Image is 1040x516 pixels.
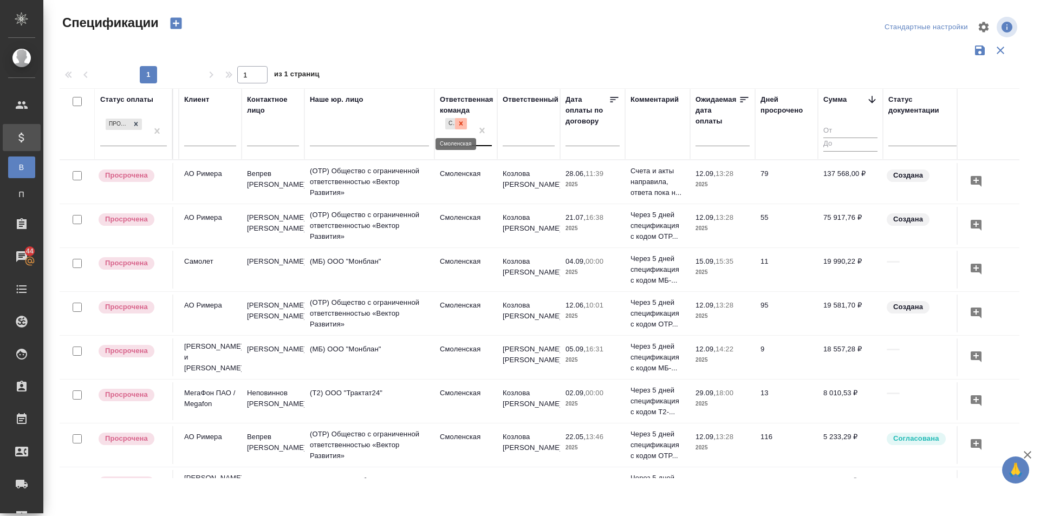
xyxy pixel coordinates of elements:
td: 18 557,28 ₽ [818,338,883,376]
p: Просрочена [105,258,148,269]
td: Смоленская [434,251,497,289]
p: Согласована [893,433,939,444]
p: 14:24 [716,476,733,485]
p: 12.09, [695,345,716,353]
td: Смоленская [434,382,497,420]
p: 12.09, [695,169,716,178]
td: Козлова [PERSON_NAME] [497,207,560,245]
td: 8 010,53 ₽ [818,382,883,420]
a: 44 [3,243,41,270]
p: [PERSON_NAME] и [PERSON_NAME] [184,473,236,505]
td: Смоленская [434,207,497,245]
p: 15:35 [716,257,733,265]
p: 12.09, [695,301,716,309]
div: Клиент [184,94,209,105]
p: 11:39 [586,169,603,178]
p: Счета и акты направила, ответа пока н... [630,166,685,198]
p: 2025 [695,399,750,409]
p: 12.09, [695,476,716,485]
td: Смоленская [434,470,497,508]
p: 14:22 [716,345,733,353]
a: В [8,156,35,178]
span: 44 [19,246,40,257]
p: Через 5 дней спецификация с кодом OTP... [630,297,685,330]
p: [PERSON_NAME] и [PERSON_NAME] [184,341,236,374]
p: Просрочена [105,477,148,488]
div: Ответственная команда [440,94,493,116]
p: Через 5 дней спецификация с кодом OTP... [630,429,685,461]
td: 116 [755,426,818,464]
td: (OTP) Общество с ограниченной ответственностью «Вектор Развития» [304,160,434,204]
button: 🙏 [1002,456,1029,484]
p: МегаФон ПАО / Megafon [184,388,236,409]
td: 5 233,29 ₽ [818,426,883,464]
td: Смоленская [434,163,497,201]
div: Просрочена [106,119,130,130]
p: 2025 [565,267,620,278]
td: [PERSON_NAME] [PERSON_NAME] [242,295,304,332]
p: 10:01 [586,301,603,309]
p: 12.06, [565,301,586,309]
p: 2025 [695,267,750,278]
p: АО Римера [184,168,236,179]
div: Ожидаемая дата оплаты [695,94,739,127]
td: (OTP) Общество с ограниченной ответственностью «Вектор Развития» [304,423,434,467]
td: [PERSON_NAME] [PERSON_NAME] [242,207,304,245]
p: Через 5 дней спецификация с кодом Т2-... [630,385,685,417]
td: Козлова [PERSON_NAME] [497,163,560,201]
p: Через 5 дней спецификация с кодом МБ-... [630,253,685,286]
td: 55 [755,207,818,245]
td: 75 917,76 ₽ [818,207,883,245]
p: АО Римера [184,432,236,442]
p: 13:28 [716,433,733,441]
p: Через 5 дней спецификация с кодом МБ-... [630,341,685,374]
p: 2025 [695,223,750,234]
p: 13:46 [586,433,603,441]
div: Сумма [823,94,847,105]
div: Cтатус документации [888,94,959,116]
p: 00:00 [586,257,603,265]
p: 04.09, [565,257,586,265]
p: Просрочена [105,345,148,356]
td: 13 [755,382,818,420]
td: 19 581,70 ₽ [818,295,883,332]
div: Дней просрочено [760,94,812,116]
div: split button [882,19,971,36]
button: Сбросить фильтры [990,40,1011,61]
td: (Т2) ООО "Трактат24" [304,382,434,420]
p: Создана [893,170,923,181]
p: 2025 [565,179,620,190]
p: 15.09, [695,257,716,265]
div: Смоленская [445,118,455,129]
td: [PERSON_NAME] [PERSON_NAME] [497,338,560,376]
a: П [8,184,35,205]
p: 2025 [695,355,750,365]
p: 21.07, [565,213,586,221]
td: Смоленская [434,295,497,332]
td: Неповиннов [PERSON_NAME] [242,382,304,420]
span: Посмотреть информацию [997,17,1019,37]
td: (МБ) ООО "Монблан" [304,470,434,508]
p: 28.06, [565,169,586,178]
p: 2025 [695,311,750,322]
td: Вепрев [PERSON_NAME] [242,426,304,464]
p: Просрочена [105,214,148,225]
p: 2025 [565,355,620,365]
p: 05.09, [565,476,586,485]
td: (OTP) Общество с ограниченной ответственностью «Вектор Развития» [304,204,434,247]
td: [PERSON_NAME] [242,338,304,376]
td: Козлова [PERSON_NAME] [497,426,560,464]
td: 4 791,00 ₽ [818,470,883,508]
td: Вепрев [PERSON_NAME] [242,163,304,201]
td: [PERSON_NAME] [242,470,304,508]
td: 9 [755,470,818,508]
p: Просрочена [105,170,148,181]
p: 2025 [695,442,750,453]
p: Через 5 дней спецификация с кодом МБ-... [630,473,685,505]
p: 2025 [565,442,620,453]
div: Дата оплаты по договору [565,94,609,127]
p: Через 5 дней спецификация с кодом OTP... [630,210,685,242]
div: Контактное лицо [247,94,299,116]
div: Статус оплаты [100,94,153,105]
td: (OTP) Общество с ограниченной ответственностью «Вектор Развития» [304,292,434,335]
